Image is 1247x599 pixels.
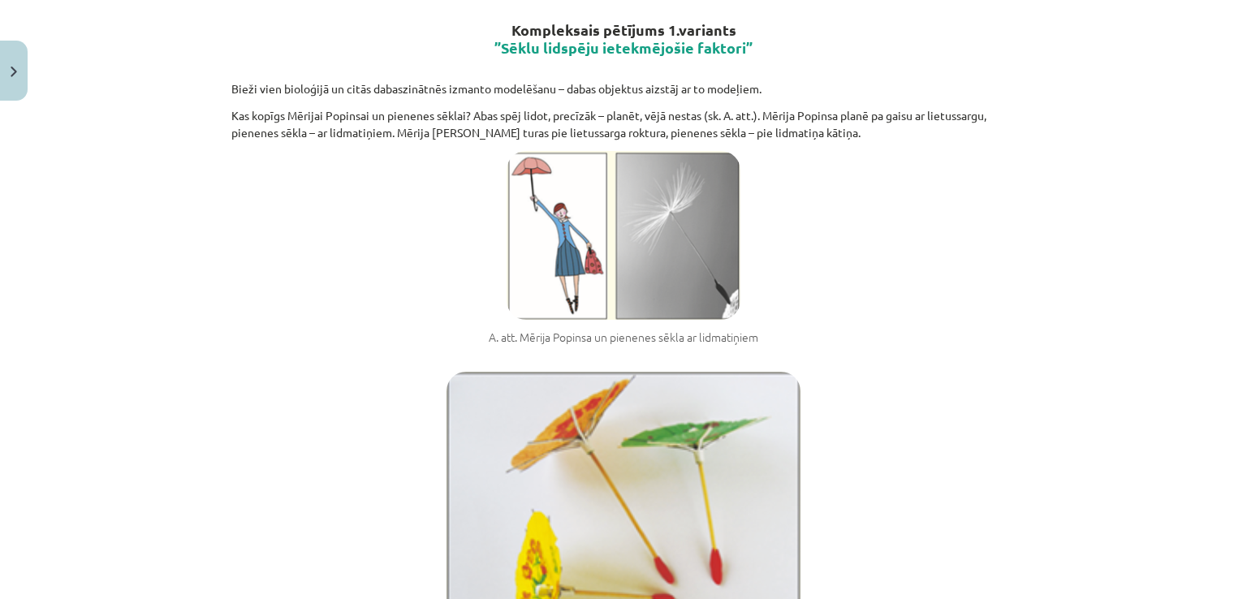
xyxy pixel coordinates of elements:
[231,330,1016,362] figcaption: A. att. Mērija Popinsa un pienenes sēkla ar lidmatiņiem
[231,107,1016,141] p: Kas kopīgs Mērijai Popinsai un pienenes sēklai? Abas spēj lidot, precīzāk – planēt, vējā nestas (...
[494,20,753,57] strong: Kompleksais pētījums 1.variants
[11,67,17,77] img: icon-close-lesson-0947bae3869378f0d4975bcd49f059093ad1ed9edebbc8119c70593378902aed.svg
[231,80,1016,97] p: Bieži vien bioloģijā un citās dabaszinātnēs izmanto modelēšanu – dabas objektus aizstāj ar to mod...
[494,38,753,57] span: ”Sēklu lidspēju ietekmējošie faktori”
